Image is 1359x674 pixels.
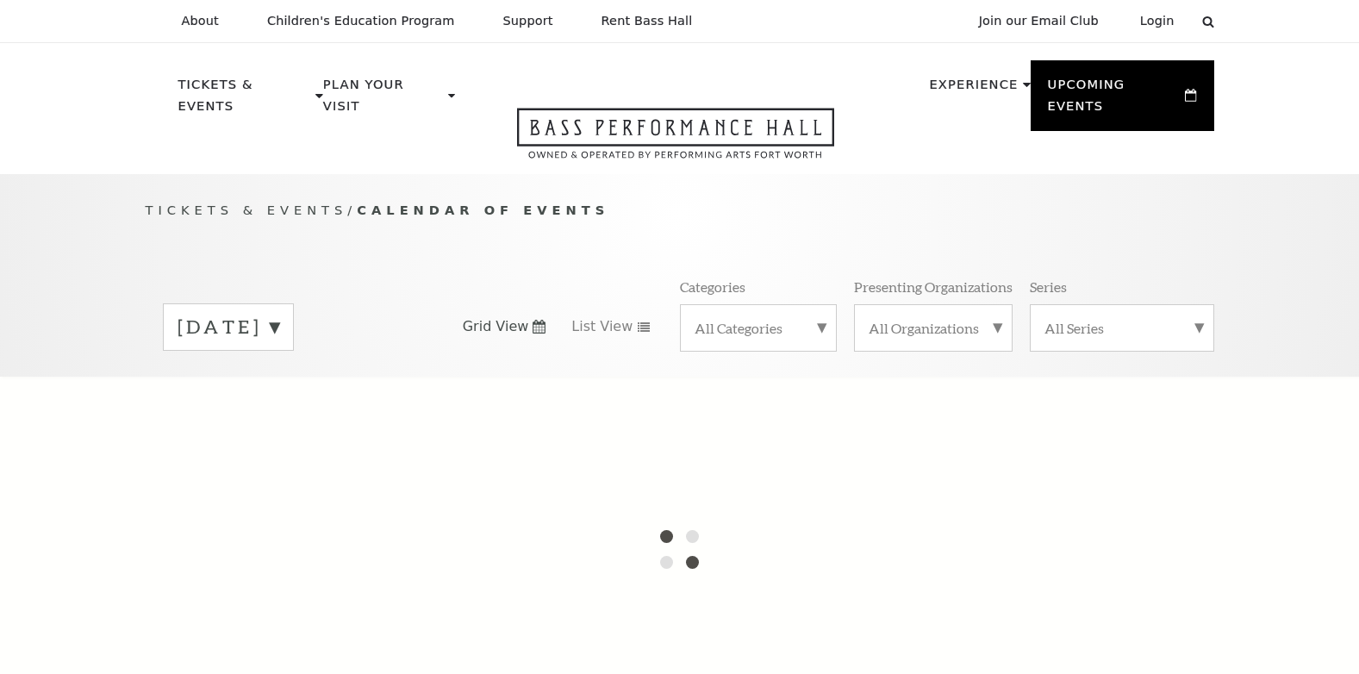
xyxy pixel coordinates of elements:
[1048,74,1181,127] p: Upcoming Events
[503,14,553,28] p: Support
[680,278,745,296] p: Categories
[146,203,348,217] span: Tickets & Events
[178,314,279,340] label: [DATE]
[463,317,529,336] span: Grid View
[695,319,822,337] label: All Categories
[357,203,609,217] span: Calendar of Events
[267,14,455,28] p: Children's Education Program
[323,74,444,127] p: Plan Your Visit
[1030,278,1067,296] p: Series
[178,74,312,127] p: Tickets & Events
[869,319,998,337] label: All Organizations
[182,14,219,28] p: About
[146,200,1214,222] p: /
[854,278,1013,296] p: Presenting Organizations
[929,74,1018,105] p: Experience
[1044,319,1200,337] label: All Series
[602,14,693,28] p: Rent Bass Hall
[571,317,633,336] span: List View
